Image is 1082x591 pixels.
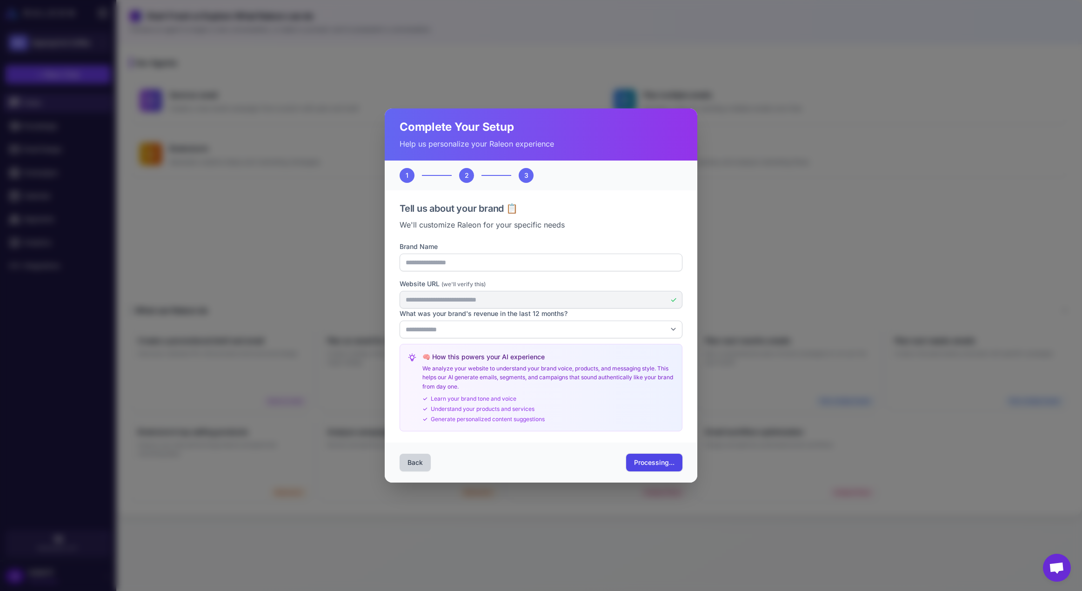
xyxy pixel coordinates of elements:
[422,364,675,391] p: We analyze your website to understand your brand voice, products, and messaging style. This helps...
[422,352,675,362] h4: 🧠 How this powers your AI experience
[400,201,682,215] h3: Tell us about your brand 📋
[400,168,414,183] div: 1
[400,279,682,289] label: Website URL
[634,458,675,467] span: Processing...
[459,168,474,183] div: 2
[400,138,682,149] p: Help us personalize your Raleon experience
[422,405,675,413] div: Understand your products and services
[1043,554,1071,582] div: Open chat
[400,454,431,471] button: Back
[422,415,675,423] div: Generate personalized content suggestions
[441,281,486,288] span: (we'll verify this)
[400,120,682,134] h2: Complete Your Setup
[626,454,682,471] button: Processing...
[422,395,675,403] div: Learn your brand tone and voice
[400,242,682,252] label: Brand Name
[400,309,682,319] label: What was your brand's revenue in the last 12 months?
[400,219,682,230] p: We'll customize Raleon for your specific needs
[519,168,534,183] div: 3
[670,294,677,305] div: ✓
